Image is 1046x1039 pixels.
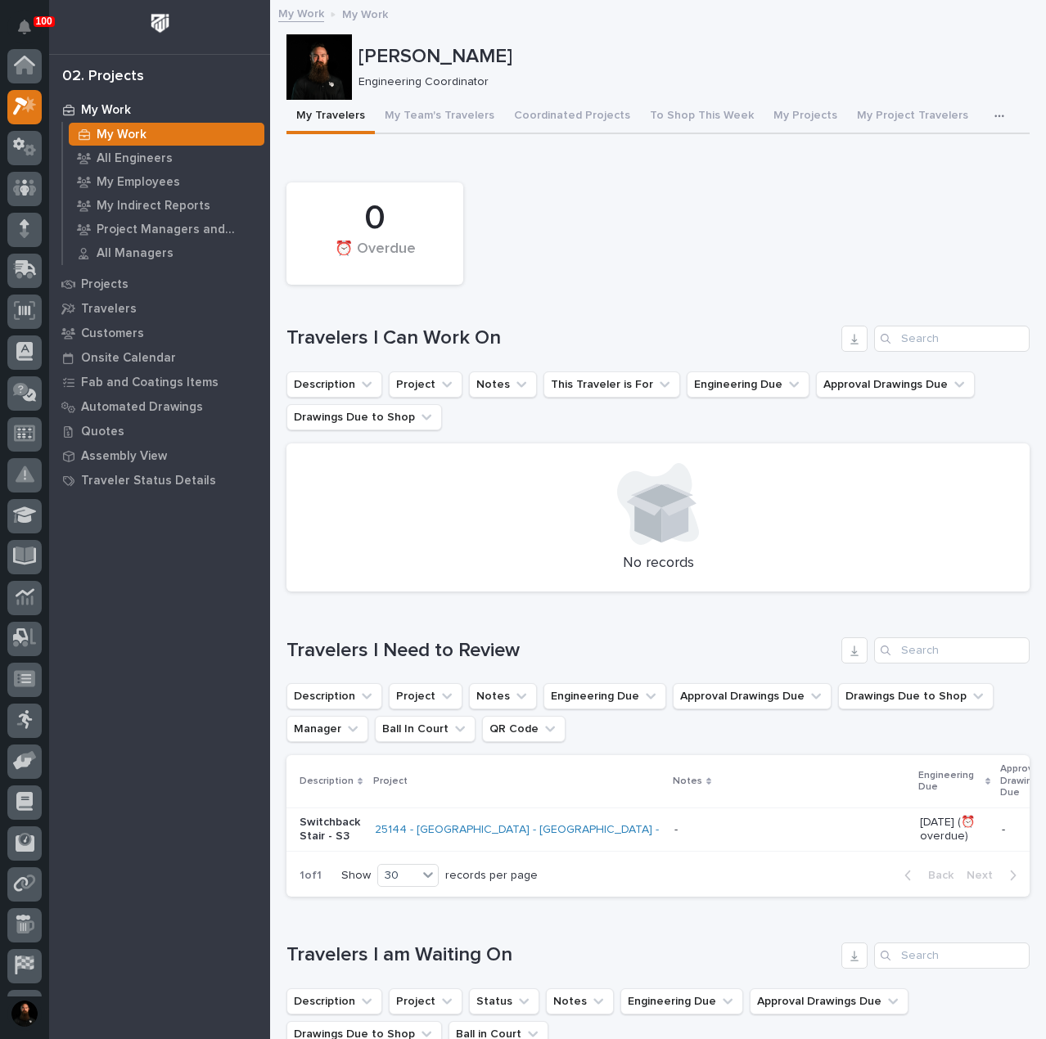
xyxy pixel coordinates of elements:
div: 30 [378,867,417,884]
p: Onsite Calendar [81,351,176,366]
p: 100 [36,16,52,27]
button: Notifications [7,10,42,44]
button: Drawings Due to Shop [286,404,442,430]
p: records per page [445,869,538,883]
p: My Indirect Reports [97,199,210,214]
a: My Work [278,3,324,22]
p: Approval Drawings Due [1000,760,1043,802]
button: Notes [546,988,614,1014]
p: My Employees [97,175,180,190]
button: Project [389,371,462,398]
div: 0 [314,198,435,239]
p: All Engineers [97,151,173,166]
p: Assembly View [81,449,167,464]
p: [DATE] (⏰ overdue) [920,816,989,843]
a: Assembly View [49,443,270,468]
button: Ball In Court [375,716,476,742]
p: Fab and Coatings Items [81,376,219,390]
button: Description [286,683,382,709]
p: 1 of 1 [286,856,335,896]
button: Approval Drawings Due [673,683,832,709]
div: Notifications100 [20,20,42,46]
button: users-avatar [7,996,42,1031]
button: Back [891,868,960,883]
span: Back [918,868,954,883]
a: All Engineers [63,146,270,169]
img: Workspace Logo [145,8,175,38]
a: Quotes [49,419,270,443]
button: Description [286,371,382,398]
a: Travelers [49,296,270,321]
p: Description [300,772,354,790]
a: Project Managers and Engineers [63,218,270,241]
p: No records [306,555,1010,573]
p: Traveler Status Details [81,474,216,488]
div: ⏰ Overdue [314,241,435,275]
span: Next [967,868,1003,883]
button: Project [389,683,462,709]
p: Notes [673,772,702,790]
a: Automated Drawings [49,394,270,419]
button: Status [469,988,539,1014]
button: Description [286,988,382,1014]
a: My Employees [63,170,270,193]
h1: Travelers I Can Work On [286,326,835,350]
h1: Travelers I am Waiting On [286,943,835,967]
button: Drawings Due to Shop [838,683,994,709]
button: My Project Travelers [847,100,978,134]
button: Approval Drawings Due [816,371,975,398]
p: Automated Drawings [81,400,203,415]
button: QR Code [482,716,566,742]
p: My Work [342,4,388,22]
button: Project [389,988,462,1014]
a: Customers [49,321,270,345]
a: Projects [49,272,270,296]
button: Engineering Due [620,988,743,1014]
a: My Work [49,97,270,122]
a: Fab and Coatings Items [49,370,270,394]
p: Project [373,772,408,790]
a: Traveler Status Details [49,468,270,493]
p: Engineering Coordinator [358,75,1017,89]
p: All Managers [97,246,174,261]
button: My Travelers [286,100,375,134]
button: Coordinated Projects [504,100,640,134]
p: My Work [97,128,147,142]
button: Engineering Due [543,683,666,709]
button: Engineering Due [687,371,809,398]
p: Project Managers and Engineers [97,223,258,237]
input: Search [874,326,1030,352]
p: Engineering Due [918,767,981,797]
button: To Shop This Week [640,100,764,134]
button: Next [960,868,1030,883]
a: Onsite Calendar [49,345,270,370]
p: Switchback Stair - S3 [300,816,362,843]
div: 02. Projects [62,68,144,86]
a: 25144 - [GEOGRAPHIC_DATA] - [GEOGRAPHIC_DATA] - ATX [GEOGRAPHIC_DATA] [375,823,800,837]
button: Manager [286,716,368,742]
a: My Work [63,123,270,146]
button: Approval Drawings Due [750,988,908,1014]
p: Quotes [81,425,124,439]
button: Notes [469,683,537,709]
div: - [674,823,678,837]
button: Notes [469,371,537,398]
p: My Work [81,103,131,118]
p: Customers [81,326,144,341]
button: My Projects [764,100,847,134]
p: [PERSON_NAME] [358,45,1023,69]
input: Search [874,942,1030,969]
a: My Indirect Reports [63,194,270,217]
input: Search [874,637,1030,663]
button: My Team's Travelers [375,100,504,134]
p: Travelers [81,302,137,317]
p: Projects [81,277,128,292]
a: All Managers [63,241,270,264]
button: This Traveler is For [543,371,680,398]
h1: Travelers I Need to Review [286,639,835,663]
p: Show [341,869,371,883]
